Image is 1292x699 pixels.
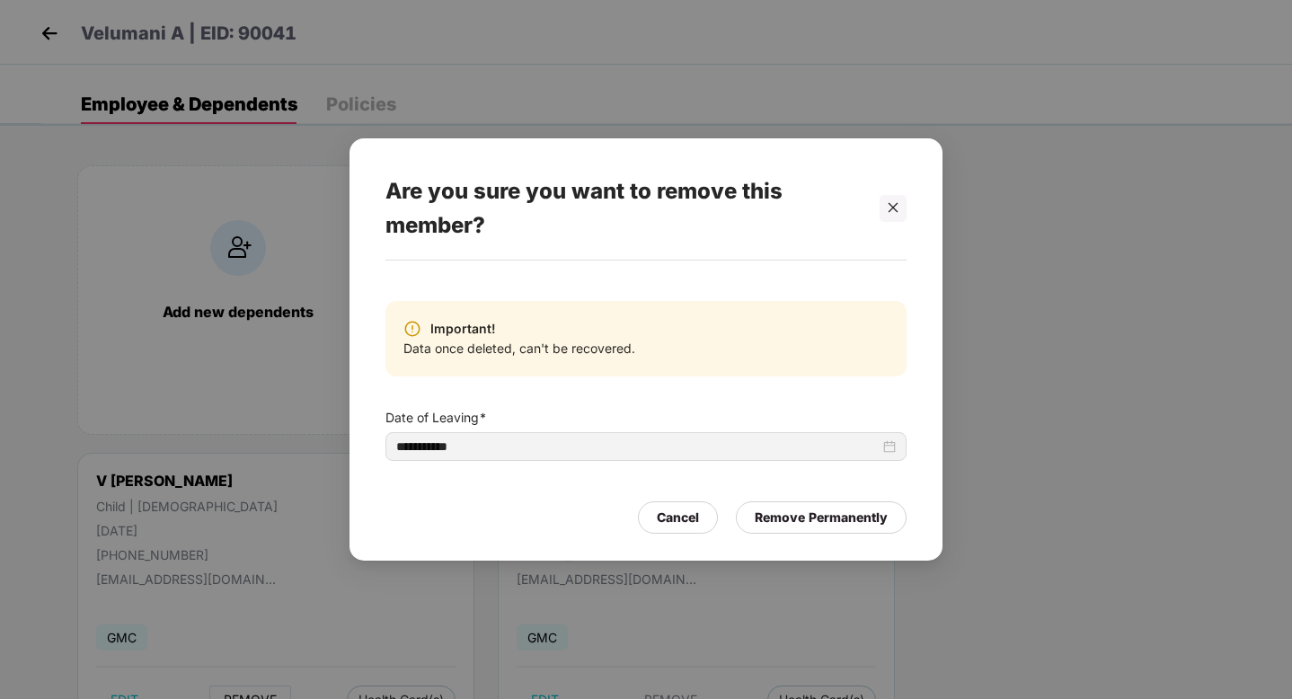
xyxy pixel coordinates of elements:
[385,408,907,428] span: Date of Leaving*
[657,508,699,527] div: Cancel
[403,339,635,358] span: Data once deleted, can't be recovered.
[421,319,496,339] span: Important!
[403,320,421,338] img: svg+xml;base64,PHN2ZyBpZD0iV2FybmluZ18tXzIweDIwIiBkYXRhLW5hbWU9Ildhcm5pbmcgLSAyMHgyMCIgeG1sbnM9Im...
[385,156,863,260] div: Are you sure you want to remove this member?
[755,508,888,527] div: Remove Permanently
[887,201,899,214] span: close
